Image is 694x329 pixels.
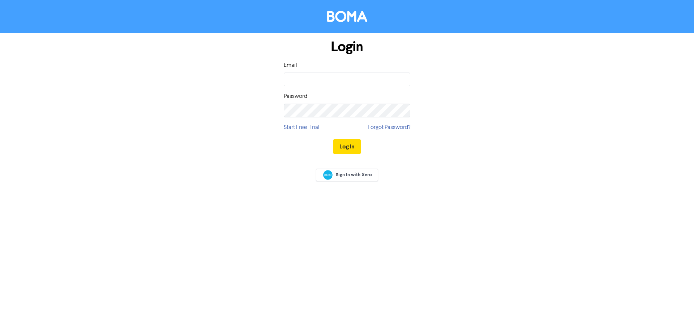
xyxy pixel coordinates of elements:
label: Email [284,61,297,70]
label: Password [284,92,307,101]
img: Xero logo [323,170,333,180]
h1: Login [284,39,410,55]
a: Start Free Trial [284,123,320,132]
span: Sign In with Xero [336,172,372,178]
button: Log In [333,139,361,154]
img: BOMA Logo [327,11,367,22]
a: Forgot Password? [368,123,410,132]
a: Sign In with Xero [316,169,378,181]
